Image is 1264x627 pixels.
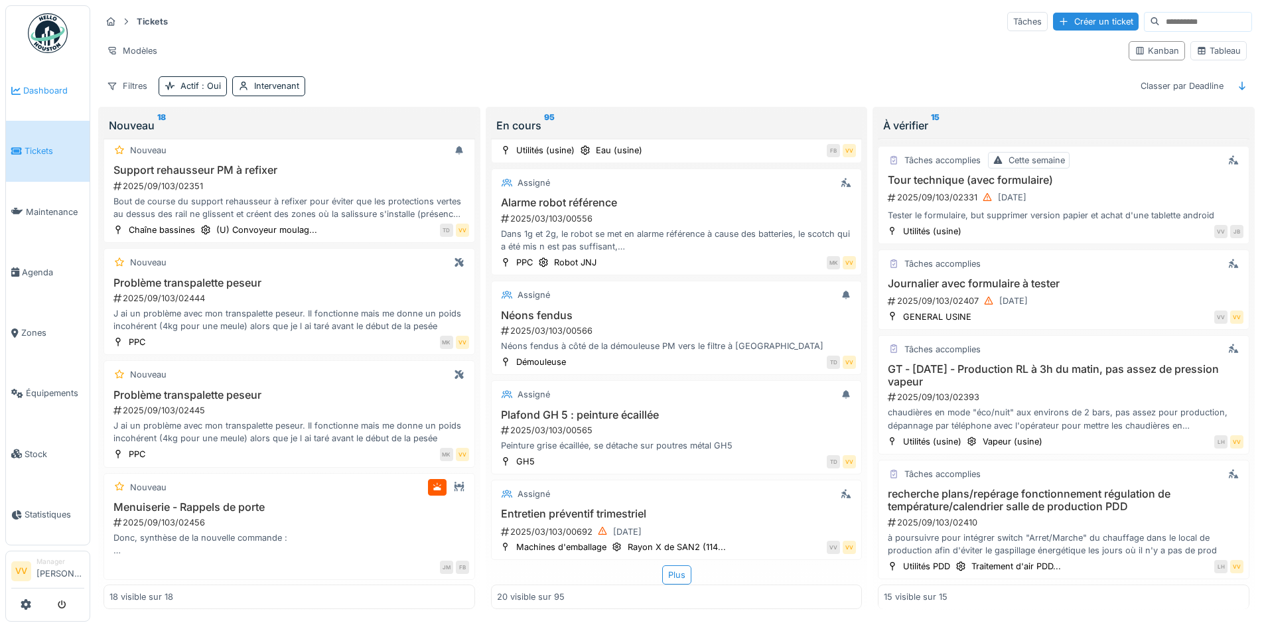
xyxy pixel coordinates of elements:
a: Tickets [6,121,90,181]
div: Chaîne bassines [129,224,195,236]
div: MK [440,448,453,461]
div: Démouleuse [516,356,566,368]
div: MK [827,256,840,269]
li: [PERSON_NAME] [36,557,84,585]
h3: Journalier avec formulaire à tester [884,277,1243,290]
div: Nouveau [130,144,167,157]
div: 2025/09/103/02456 [112,516,469,529]
div: TD [827,455,840,468]
img: Badge_color-CXgf-gQk.svg [28,13,68,53]
div: 2025/03/103/00565 [500,424,857,437]
span: Zones [21,326,84,339]
h3: Néons fendus [497,309,857,322]
div: Intervenant [254,80,299,92]
div: Tâches [1007,12,1048,31]
div: 2025/03/103/00692 [500,523,857,540]
span: Maintenance [26,206,84,218]
div: Assigné [518,289,550,301]
div: Créer un ticket [1053,13,1139,31]
div: TD [827,356,840,369]
h3: Tour technique (avec formulaire) [884,174,1243,186]
div: [DATE] [999,295,1028,307]
h3: GT - [DATE] - Production RL à 3h du matin, pas assez de pression vapeur [884,363,1243,388]
div: VV [1214,225,1228,238]
h3: Alarme robot référence [497,196,857,209]
div: Tableau [1196,44,1241,57]
div: Rayon X de SAN2 (114... [628,541,726,553]
div: Assigné [518,176,550,189]
span: : Oui [199,81,221,91]
div: VV [456,224,469,237]
a: Zones [6,303,90,363]
div: à poursuivre pour intégrer switch "Arret/Marche" du chauffage dans le local de production afin d'... [884,531,1243,557]
h3: Entretien préventif trimestriel [497,508,857,520]
div: À vérifier [883,117,1244,133]
div: VV [843,356,856,369]
div: VV [827,541,840,554]
div: Plus [662,565,691,585]
div: Bout de course du support rehausseur à refixer pour éviter que les protections vertes au dessus d... [109,195,469,220]
div: VV [843,541,856,554]
div: Dans 1g et 2g, le robot se met en alarme référence à cause des batteries, le scotch qui a été mis... [497,228,857,253]
div: Cette semaine [1009,154,1065,167]
div: VV [1230,435,1243,449]
div: 2025/09/103/02351 [112,180,469,192]
div: Tester le formulaire, but supprimer version papier et achat d'une tablette android [884,209,1243,222]
li: VV [11,561,31,581]
div: Modèles [101,41,163,60]
div: chaudières en mode "éco/nuit" aux environs de 2 bars, pas assez pour production, dépannage par té... [884,406,1243,431]
div: PPC [129,448,145,460]
a: VV Manager[PERSON_NAME] [11,557,84,589]
div: Assigné [518,388,550,401]
span: Équipements [26,387,84,399]
a: Dashboard [6,60,90,121]
div: VV [1230,311,1243,324]
h3: Problème transpalette peseur [109,389,469,401]
sup: 18 [157,117,166,133]
a: Statistiques [6,484,90,545]
div: TD [440,224,453,237]
div: [DATE] [613,525,642,538]
div: Nouveau [130,256,167,269]
div: Utilités PDD [903,560,950,573]
div: Nouveau [130,481,167,494]
h3: Menuiserie - Rappels de porte [109,501,469,514]
div: 2025/09/103/02407 [886,293,1243,309]
a: Agenda [6,242,90,303]
div: Manager [36,557,84,567]
div: 2025/09/103/02410 [886,516,1243,529]
div: PPC [516,256,533,269]
div: Tâches accomplies [904,343,981,356]
div: FB [827,144,840,157]
div: VV [456,336,469,349]
div: En cours [496,117,857,133]
sup: 15 [931,117,940,133]
strong: Tickets [131,15,173,28]
div: Traitement d'air PDD... [971,560,1061,573]
div: Utilités (usine) [903,225,961,238]
div: Filtres [101,76,153,96]
a: Équipements [6,363,90,423]
div: 2025/09/103/02393 [886,391,1243,403]
div: LH [1214,435,1228,449]
span: Agenda [22,266,84,279]
div: Vapeur (usine) [983,435,1042,448]
div: Nouveau [130,368,167,381]
span: Tickets [25,145,84,157]
div: 2025/09/103/02331 [886,189,1243,206]
div: J ai un problème avec mon transpalette peseur. Il fonctionne mais me donne un poids incohérent (4... [109,419,469,445]
div: Robot JNJ [554,256,597,269]
div: Tâches accomplies [904,468,981,480]
div: (U) Convoyeur moulag... [216,224,317,236]
div: Nouveau [109,117,470,133]
div: 20 visible sur 95 [497,591,565,603]
div: Donc, synthèse de la nouvelle commande : 4 rappels de portes GEZE (gris ou blanc) : - Porte WC ho... [109,531,469,557]
div: Eau (usine) [596,144,642,157]
h3: Support rehausseur PM à refixer [109,164,469,176]
div: 15 visible sur 15 [884,591,948,603]
div: VV [843,144,856,157]
div: Néons fendus à côté de la démouleuse PM vers le filtre à [GEOGRAPHIC_DATA] [497,340,857,352]
div: Utilités (usine) [903,435,961,448]
div: PPC [129,336,145,348]
div: FB [456,561,469,574]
